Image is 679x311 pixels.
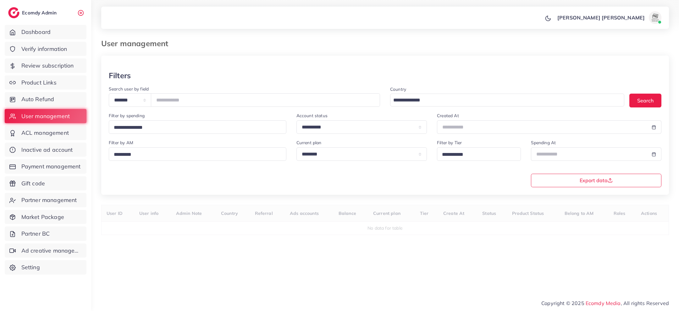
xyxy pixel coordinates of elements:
[8,7,58,18] a: logoEcomdy Admin
[440,150,512,160] input: Search for option
[5,109,86,123] a: User management
[22,10,58,16] h2: Ecomdy Admin
[21,213,64,221] span: Market Package
[5,126,86,140] a: ACL management
[5,58,86,73] a: Review subscription
[391,95,616,105] input: Search for option
[21,162,81,171] span: Payment management
[109,120,286,134] div: Search for option
[21,263,40,271] span: Setting
[21,146,73,154] span: Inactive ad account
[5,75,86,90] a: Product Links
[112,123,278,133] input: Search for option
[21,79,57,87] span: Product Links
[109,147,286,161] div: Search for option
[5,159,86,174] a: Payment management
[5,243,86,258] a: Ad creative management
[649,11,661,24] img: avatar
[5,143,86,157] a: Inactive ad account
[557,14,645,21] p: [PERSON_NAME] [PERSON_NAME]
[5,226,86,241] a: Partner BC
[8,7,19,18] img: logo
[21,62,74,70] span: Review subscription
[21,28,51,36] span: Dashboard
[21,129,69,137] span: ACL management
[21,45,67,53] span: Verify information
[5,260,86,275] a: Setting
[5,210,86,224] a: Market Package
[21,196,77,204] span: Partner management
[5,193,86,207] a: Partner management
[5,25,86,39] a: Dashboard
[5,42,86,56] a: Verify information
[21,247,82,255] span: Ad creative management
[21,179,45,188] span: Gift code
[5,176,86,191] a: Gift code
[554,11,664,24] a: [PERSON_NAME] [PERSON_NAME]avatar
[21,230,50,238] span: Partner BC
[112,150,278,160] input: Search for option
[5,92,86,106] a: Auto Refund
[21,112,70,120] span: User management
[390,94,624,106] div: Search for option
[437,147,521,161] div: Search for option
[21,95,54,103] span: Auto Refund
